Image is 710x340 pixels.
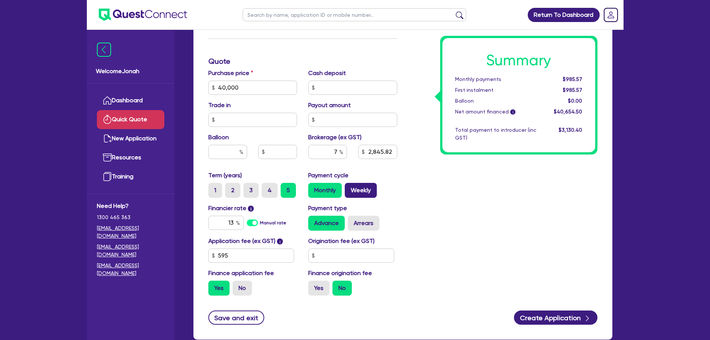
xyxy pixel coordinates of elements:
img: resources [103,153,112,162]
label: Yes [208,281,230,296]
a: Dashboard [97,91,164,110]
div: Balloon [449,97,542,105]
label: Trade in [208,101,231,110]
span: $0.00 [568,98,582,104]
div: Monthly payments [449,75,542,83]
img: quest-connect-logo-blue [99,9,187,21]
a: [EMAIL_ADDRESS][DOMAIN_NAME] [97,224,164,240]
a: Resources [97,148,164,167]
label: Payment type [308,204,347,213]
label: Term (years) [208,171,242,180]
span: $40,654.50 [554,109,582,115]
label: No [233,281,252,296]
img: quick-quote [103,115,112,124]
img: training [103,172,112,181]
a: New Application [97,129,164,148]
a: [EMAIL_ADDRESS][DOMAIN_NAME] [97,243,164,259]
label: Advance [308,216,345,231]
label: 4 [262,183,278,198]
label: 5 [281,183,296,198]
a: [EMAIL_ADDRESS][DOMAIN_NAME] [97,262,164,277]
label: 3 [243,183,259,198]
span: $985.57 [563,76,582,82]
span: i [248,206,254,212]
div: First instalment [449,86,542,94]
label: Balloon [208,133,229,142]
label: Application fee (ex GST) [208,237,275,246]
label: Weekly [345,183,377,198]
span: Welcome Jonah [96,67,165,76]
h3: Quote [208,57,397,66]
img: new-application [103,134,112,143]
label: Cash deposit [308,69,346,78]
span: i [510,110,515,115]
div: Net amount financed [449,108,542,116]
a: Return To Dashboard [528,8,600,22]
span: $3,130.40 [559,127,582,133]
span: $985.57 [563,87,582,93]
a: Training [97,167,164,186]
label: Manual rate [260,219,286,226]
img: icon-menu-close [97,43,111,57]
label: No [332,281,352,296]
a: Quick Quote [97,110,164,129]
label: Payout amount [308,101,351,110]
a: Dropdown toggle [601,5,621,25]
label: Brokerage (ex GST) [308,133,362,142]
h1: Summary [455,52,583,69]
label: 1 [208,183,222,198]
span: 1300 465 363 [97,213,164,221]
input: Search by name, application ID or mobile number... [243,8,466,21]
button: Create Application [514,311,597,325]
label: Arrears [348,216,379,231]
div: Total payment to introducer (inc GST) [449,126,542,142]
label: Financier rate [208,204,254,213]
span: i [277,238,283,244]
label: Origination fee (ex GST) [308,237,375,246]
label: Monthly [308,183,342,198]
label: Finance origination fee [308,269,372,278]
label: Payment cycle [308,171,348,180]
label: Purchase price [208,69,253,78]
label: Yes [308,281,329,296]
button: Save and exit [208,311,265,325]
span: Need Help? [97,202,164,210]
label: Finance application fee [208,269,274,278]
label: 2 [225,183,240,198]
